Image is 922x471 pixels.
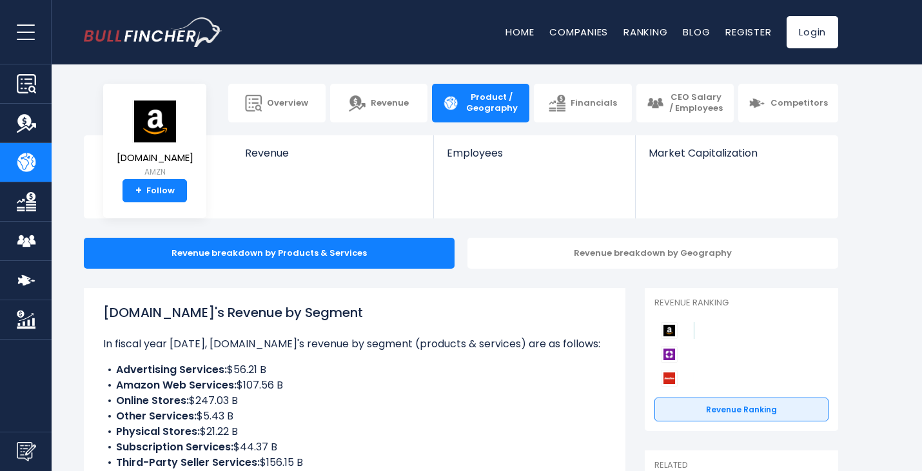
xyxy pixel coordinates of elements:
p: Related [654,460,829,471]
a: Home [505,25,534,39]
a: Employees [434,135,634,181]
a: Companies [549,25,608,39]
li: $156.15 B [103,455,606,470]
a: Register [725,25,771,39]
span: [DOMAIN_NAME] [117,153,193,164]
span: Revenue [371,98,409,109]
small: AMZN [117,166,193,178]
li: $44.37 B [103,439,606,455]
b: Advertising Services: [116,362,227,377]
a: [DOMAIN_NAME] AMZN [116,99,194,180]
li: $247.03 B [103,393,606,409]
span: Competitors [770,98,828,109]
span: Product / Geography [464,92,519,114]
a: Login [787,16,838,48]
span: Employees [447,147,622,159]
span: Revenue [245,147,421,159]
span: Market Capitalization [649,147,824,159]
li: $5.43 B [103,409,606,424]
li: $56.21 B [103,362,606,378]
div: Revenue breakdown by Geography [467,238,838,269]
p: In fiscal year [DATE], [DOMAIN_NAME]'s revenue by segment (products & services) are as follows: [103,336,606,352]
a: Revenue [232,135,434,181]
img: Amazon.com competitors logo [661,322,678,339]
a: Revenue [330,84,427,122]
h1: [DOMAIN_NAME]'s Revenue by Segment [103,303,606,322]
span: Overview [267,98,308,109]
img: Wayfair competitors logo [661,346,678,363]
b: Physical Stores: [116,424,200,439]
a: Blog [683,25,710,39]
b: Third-Party Seller Services: [116,455,260,470]
a: Product / Geography [432,84,529,122]
a: Revenue Ranking [654,398,829,422]
a: Go to homepage [84,17,222,47]
a: Financials [534,84,631,122]
strong: + [135,185,142,197]
b: Other Services: [116,409,197,423]
a: Ranking [623,25,667,39]
li: $107.56 B [103,378,606,393]
a: Market Capitalization [636,135,837,181]
p: Revenue Ranking [654,298,829,309]
img: AutoZone competitors logo [661,370,678,387]
b: Online Stores: [116,393,189,408]
li: $21.22 B [103,424,606,439]
b: Subscription Services: [116,439,233,454]
a: Overview [228,84,326,122]
span: CEO Salary / Employees [669,92,723,114]
div: Revenue breakdown by Products & Services [84,238,455,269]
a: +Follow [123,179,187,202]
a: CEO Salary / Employees [636,84,734,122]
b: Amazon Web Services: [116,378,237,392]
a: Competitors [738,84,838,122]
span: Financials [571,98,617,109]
img: bullfincher logo [84,17,222,47]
